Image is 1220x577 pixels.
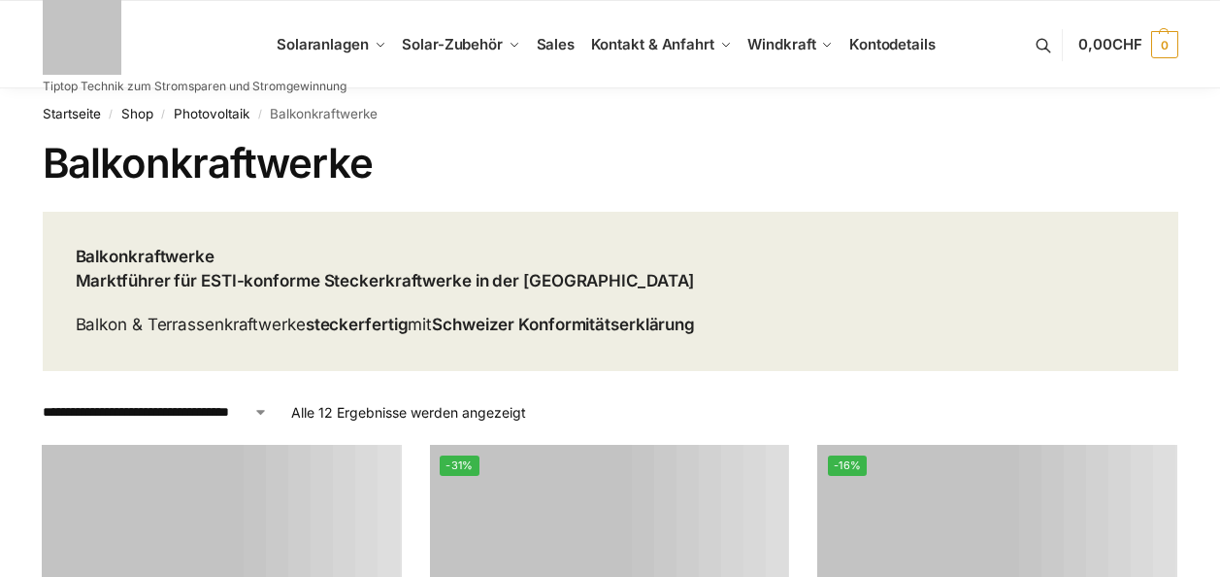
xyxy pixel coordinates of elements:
p: Balkon & Terrassenkraftwerke mit [76,313,696,338]
a: Kontodetails [841,1,943,88]
span: 0,00 [1078,35,1141,53]
a: Sales [528,1,582,88]
span: Solar-Zubehör [402,35,503,53]
span: Kontakt & Anfahrt [591,35,714,53]
strong: Balkonkraftwerke [76,247,214,266]
a: Shop [121,106,153,121]
strong: Schweizer Konformitätserklärung [432,315,695,334]
a: Solar-Zubehör [394,1,528,88]
a: 0,00CHF 0 [1078,16,1177,74]
a: Kontakt & Anfahrt [582,1,740,88]
span: / [101,107,121,122]
p: Tiptop Technik zum Stromsparen und Stromgewinnung [43,81,346,92]
span: Sales [537,35,576,53]
select: Shop-Reihenfolge [43,402,268,423]
span: Kontodetails [849,35,936,53]
strong: steckerfertig [306,315,409,334]
a: Startseite [43,106,101,121]
h1: Balkonkraftwerke [43,139,1178,187]
span: CHF [1112,35,1142,53]
nav: Breadcrumb [43,88,1178,139]
span: / [153,107,174,122]
span: Windkraft [747,35,815,53]
strong: Marktführer für ESTI-konforme Steckerkraftwerke in der [GEOGRAPHIC_DATA] [76,271,695,290]
span: Solaranlagen [277,35,369,53]
a: Windkraft [740,1,841,88]
a: Photovoltaik [174,106,249,121]
span: 0 [1151,31,1178,58]
p: Alle 12 Ergebnisse werden angezeigt [291,402,526,423]
span: / [249,107,270,122]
